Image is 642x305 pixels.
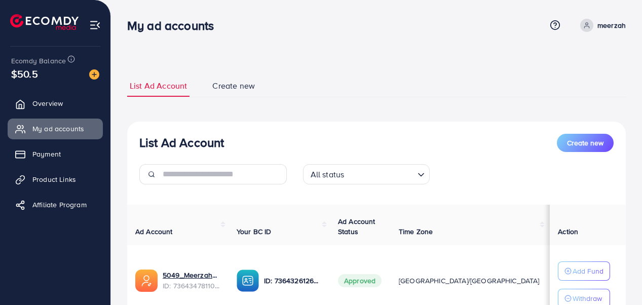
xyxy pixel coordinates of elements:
[347,165,413,182] input: Search for option
[139,135,224,150] h3: List Ad Account
[8,169,103,189] a: Product Links
[8,119,103,139] a: My ad accounts
[135,226,173,237] span: Ad Account
[338,216,375,237] span: Ad Account Status
[576,19,626,32] a: meerzah
[303,164,430,184] div: Search for option
[163,270,220,291] div: <span class='underline'>5049_Meerzah_1714645851425</span></br>7364347811019735056
[135,270,158,292] img: ic-ads-acc.e4c84228.svg
[32,149,61,159] span: Payment
[163,270,220,280] a: 5049_Meerzah_1714645851425
[399,226,433,237] span: Time Zone
[130,80,187,92] span: List Ad Account
[32,200,87,210] span: Affiliate Program
[11,56,66,66] span: Ecomdy Balance
[573,265,603,277] p: Add Fund
[237,270,259,292] img: ic-ba-acc.ded83a64.svg
[11,66,38,81] span: $50.5
[32,124,84,134] span: My ad accounts
[32,98,63,108] span: Overview
[567,138,603,148] span: Create new
[558,261,610,281] button: Add Fund
[557,134,614,152] button: Create new
[89,69,99,80] img: image
[8,195,103,215] a: Affiliate Program
[89,19,101,31] img: menu
[212,80,255,92] span: Create new
[264,275,322,287] p: ID: 7364326126497431569
[573,292,602,304] p: Withdraw
[10,14,79,30] img: logo
[597,19,626,31] p: meerzah
[237,226,272,237] span: Your BC ID
[127,18,222,33] h3: My ad accounts
[163,281,220,291] span: ID: 7364347811019735056
[8,93,103,113] a: Overview
[599,259,634,297] iframe: Chat
[338,274,382,287] span: Approved
[399,276,540,286] span: [GEOGRAPHIC_DATA]/[GEOGRAPHIC_DATA]
[8,144,103,164] a: Payment
[309,167,347,182] span: All status
[558,226,578,237] span: Action
[32,174,76,184] span: Product Links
